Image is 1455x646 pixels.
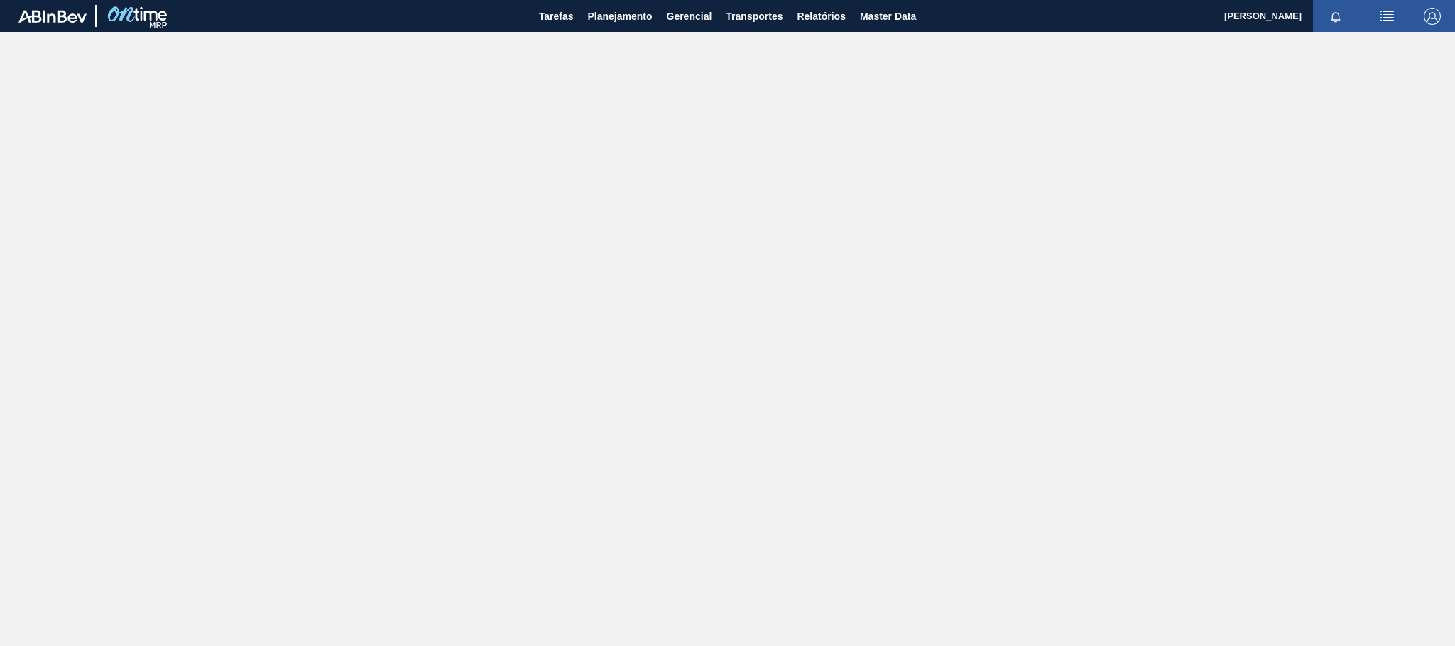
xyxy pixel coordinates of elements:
span: Transportes [726,8,783,25]
img: TNhmsLtSVTkK8tSr43FrP2fwEKptu5GPRR3wAAAABJRU5ErkJggg== [18,10,87,23]
button: Notificações [1313,6,1358,26]
span: Relatórios [797,8,845,25]
span: Planejamento [587,8,652,25]
img: userActions [1378,8,1395,25]
span: Gerencial [667,8,712,25]
img: Logout [1424,8,1441,25]
span: Tarefas [539,8,574,25]
span: Master Data [860,8,916,25]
